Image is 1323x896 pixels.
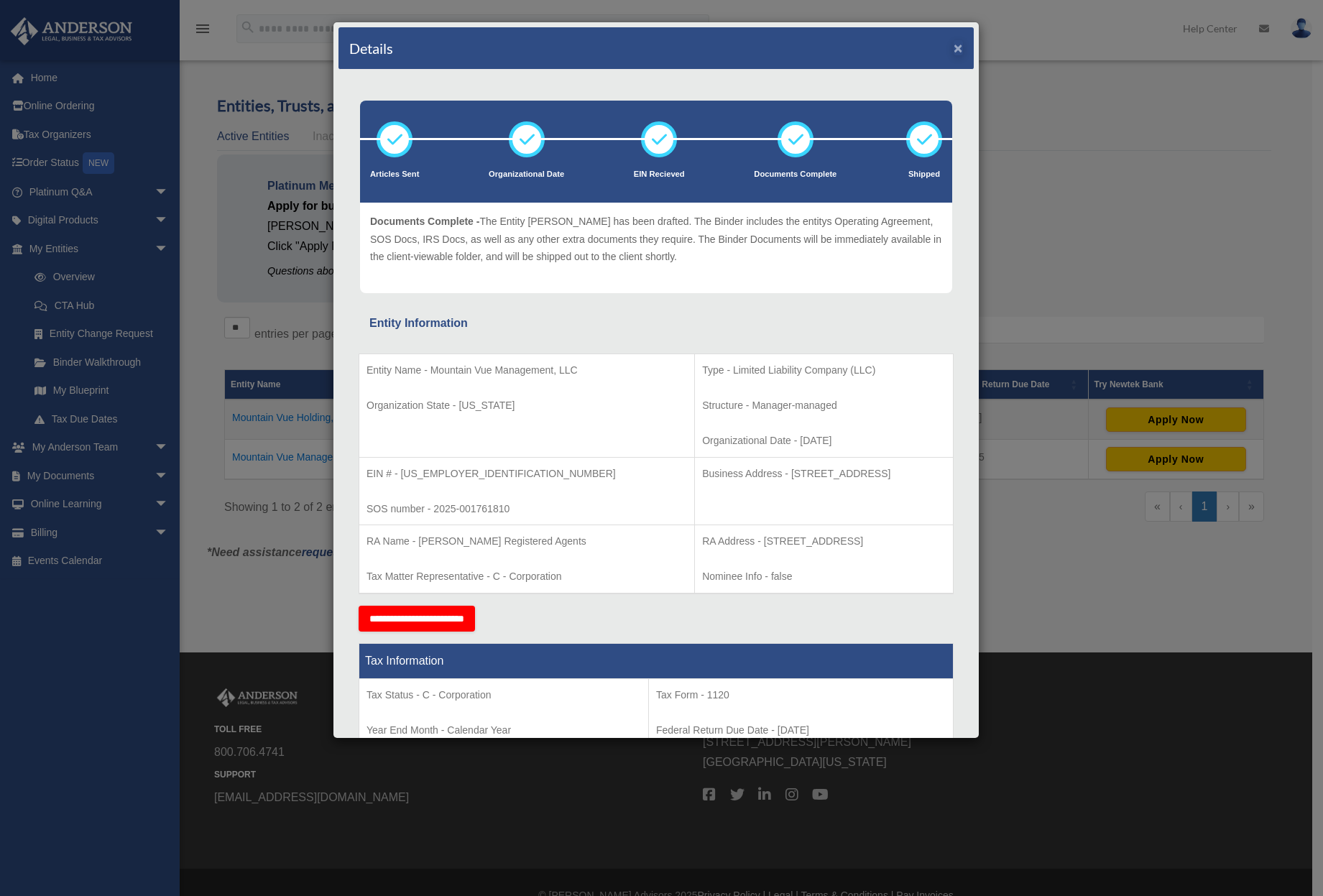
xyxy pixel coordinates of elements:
[702,465,946,483] p: Business Address - [STREET_ADDRESS]
[954,40,963,55] button: ×
[367,361,687,379] p: Entity Name - Mountain Vue Management, LLC
[702,532,946,550] p: RA Address - [STREET_ADDRESS]
[367,465,687,483] p: EIN # - [US_EMPLOYER_IDENTIFICATION_NUMBER]
[367,568,687,586] p: Tax Matter Representative - C - Corporation
[359,678,649,785] td: Tax Period Type - Calendar Year
[754,167,836,182] p: Documents Complete
[370,167,419,182] p: Articles Sent
[367,721,641,739] p: Year End Month - Calendar Year
[349,38,393,58] h4: Details
[367,532,687,550] p: RA Name - [PERSON_NAME] Registered Agents
[634,167,685,182] p: EIN Recieved
[656,721,946,739] p: Federal Return Due Date - [DATE]
[370,213,942,266] p: The Entity [PERSON_NAME] has been drafted. The Binder includes the entitys Operating Agreement, S...
[367,397,687,415] p: Organization State - [US_STATE]
[367,686,641,704] p: Tax Status - C - Corporation
[359,643,954,678] th: Tax Information
[702,432,946,450] p: Organizational Date - [DATE]
[370,216,479,227] span: Documents Complete -
[906,167,942,182] p: Shipped
[656,686,946,704] p: Tax Form - 1120
[702,397,946,415] p: Structure - Manager-managed
[369,313,943,333] div: Entity Information
[702,361,946,379] p: Type - Limited Liability Company (LLC)
[367,500,687,518] p: SOS number - 2025-001761810
[702,568,946,586] p: Nominee Info - false
[489,167,564,182] p: Organizational Date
